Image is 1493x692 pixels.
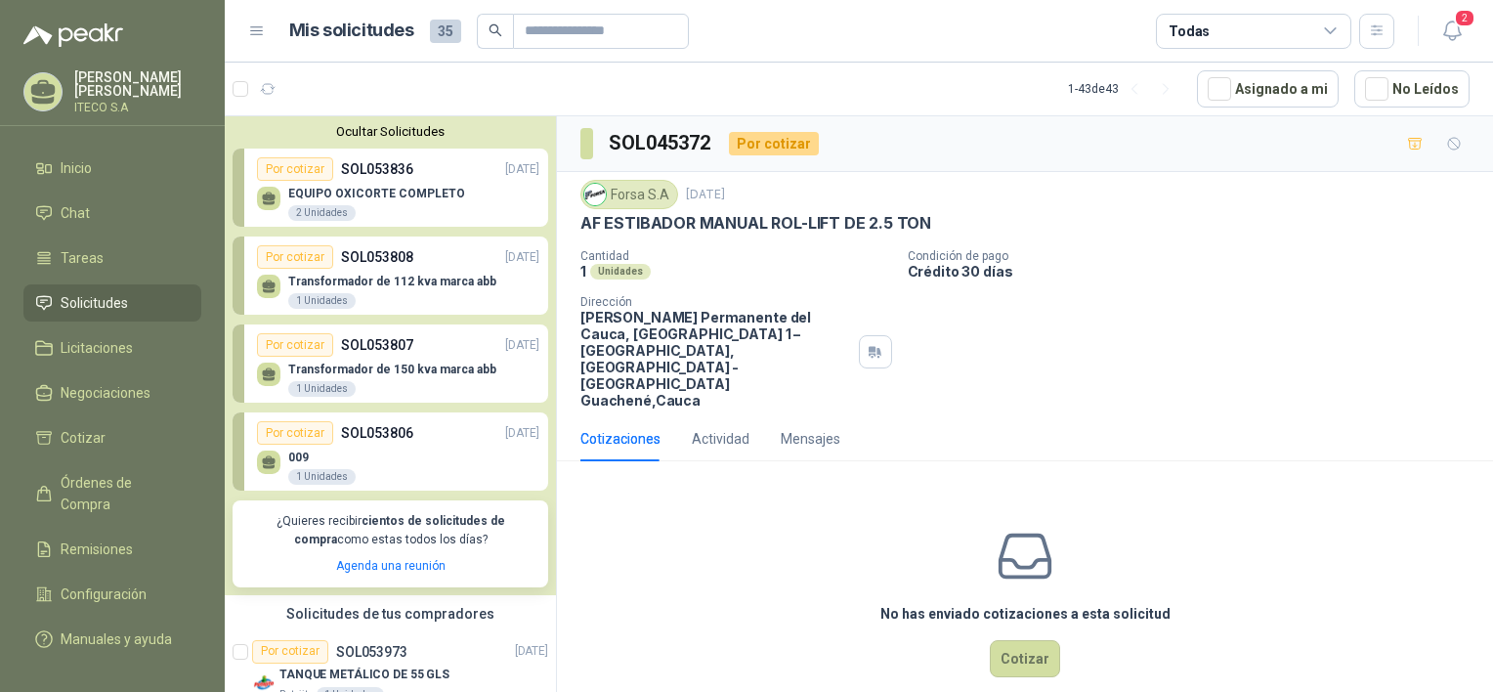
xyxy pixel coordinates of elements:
[580,295,851,309] p: Dirección
[590,264,651,280] div: Unidades
[23,150,201,187] a: Inicio
[23,576,201,613] a: Configuración
[61,337,133,359] span: Licitaciones
[692,428,749,450] div: Actividad
[580,213,931,234] p: AF ESTIBADOR MANUAL ROL-LIFT DE 2.5 TON
[580,263,586,280] p: 1
[515,642,548,661] p: [DATE]
[225,116,556,595] div: Ocultar SolicitudesPor cotizarSOL053836[DATE] EQUIPO OXICORTE COMPLETO2 UnidadesPor cotizarSOL053...
[23,531,201,568] a: Remisiones
[336,559,446,573] a: Agenda una reunión
[257,333,333,357] div: Por cotizar
[584,184,606,205] img: Company Logo
[74,70,201,98] p: [PERSON_NAME] [PERSON_NAME]
[23,374,201,411] a: Negociaciones
[61,247,104,269] span: Tareas
[61,472,183,515] span: Órdenes de Compra
[1197,70,1339,108] button: Asignado a mi
[294,514,505,546] b: cientos de solicitudes de compra
[489,23,502,37] span: search
[23,419,201,456] a: Cotizar
[505,160,539,179] p: [DATE]
[23,284,201,322] a: Solicitudes
[505,248,539,267] p: [DATE]
[1169,21,1210,42] div: Todas
[74,102,201,113] p: ITECO S.A
[23,464,201,523] a: Órdenes de Compra
[61,157,92,179] span: Inicio
[341,334,413,356] p: SOL053807
[23,195,201,232] a: Chat
[233,324,548,403] a: Por cotizarSOL053807[DATE] Transformador de 150 kva marca abb1 Unidades
[257,421,333,445] div: Por cotizar
[61,539,133,560] span: Remisiones
[288,363,496,376] p: Transformador de 150 kva marca abb
[609,128,713,158] h3: SOL045372
[288,381,356,397] div: 1 Unidades
[880,603,1171,625] h3: No has enviado cotizaciones a esta solicitud
[288,451,356,464] p: 009
[233,124,548,139] button: Ocultar Solicitudes
[580,180,678,209] div: Forsa S.A
[341,246,413,268] p: SOL053808
[288,469,356,485] div: 1 Unidades
[233,237,548,315] a: Por cotizarSOL053808[DATE] Transformador de 112 kva marca abb1 Unidades
[225,595,556,632] div: Solicitudes de tus compradores
[288,187,465,200] p: EQUIPO OXICORTE COMPLETO
[1454,9,1475,27] span: 2
[257,157,333,181] div: Por cotizar
[729,132,819,155] div: Por cotizar
[61,628,172,650] span: Manuales y ayuda
[288,275,496,288] p: Transformador de 112 kva marca abb
[233,149,548,227] a: Por cotizarSOL053836[DATE] EQUIPO OXICORTE COMPLETO2 Unidades
[288,293,356,309] div: 1 Unidades
[288,205,356,221] div: 2 Unidades
[252,640,328,664] div: Por cotizar
[1434,14,1470,49] button: 2
[686,186,725,204] p: [DATE]
[61,202,90,224] span: Chat
[908,249,1486,263] p: Condición de pago
[341,422,413,444] p: SOL053806
[336,645,407,659] p: SOL053973
[61,382,150,404] span: Negociaciones
[1354,70,1470,108] button: No Leídos
[781,428,840,450] div: Mensajes
[23,621,201,658] a: Manuales y ayuda
[23,329,201,367] a: Licitaciones
[61,427,106,449] span: Cotizar
[233,412,548,491] a: Por cotizarSOL053806[DATE] 0091 Unidades
[61,584,147,605] span: Configuración
[908,263,1486,280] p: Crédito 30 días
[23,239,201,277] a: Tareas
[990,640,1060,677] button: Cotizar
[580,309,851,409] p: [PERSON_NAME] Permanente del Cauca, [GEOGRAPHIC_DATA] 1 – [GEOGRAPHIC_DATA], [GEOGRAPHIC_DATA] - ...
[580,249,892,263] p: Cantidad
[430,20,461,43] span: 35
[61,292,128,314] span: Solicitudes
[257,245,333,269] div: Por cotizar
[580,428,661,450] div: Cotizaciones
[505,336,539,355] p: [DATE]
[244,512,536,549] p: ¿Quieres recibir como estas todos los días?
[341,158,413,180] p: SOL053836
[289,17,414,45] h1: Mis solicitudes
[279,666,449,684] p: TANQUE METÁLICO DE 55 GLS
[1068,73,1181,105] div: 1 - 43 de 43
[505,424,539,443] p: [DATE]
[23,23,123,47] img: Logo peakr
